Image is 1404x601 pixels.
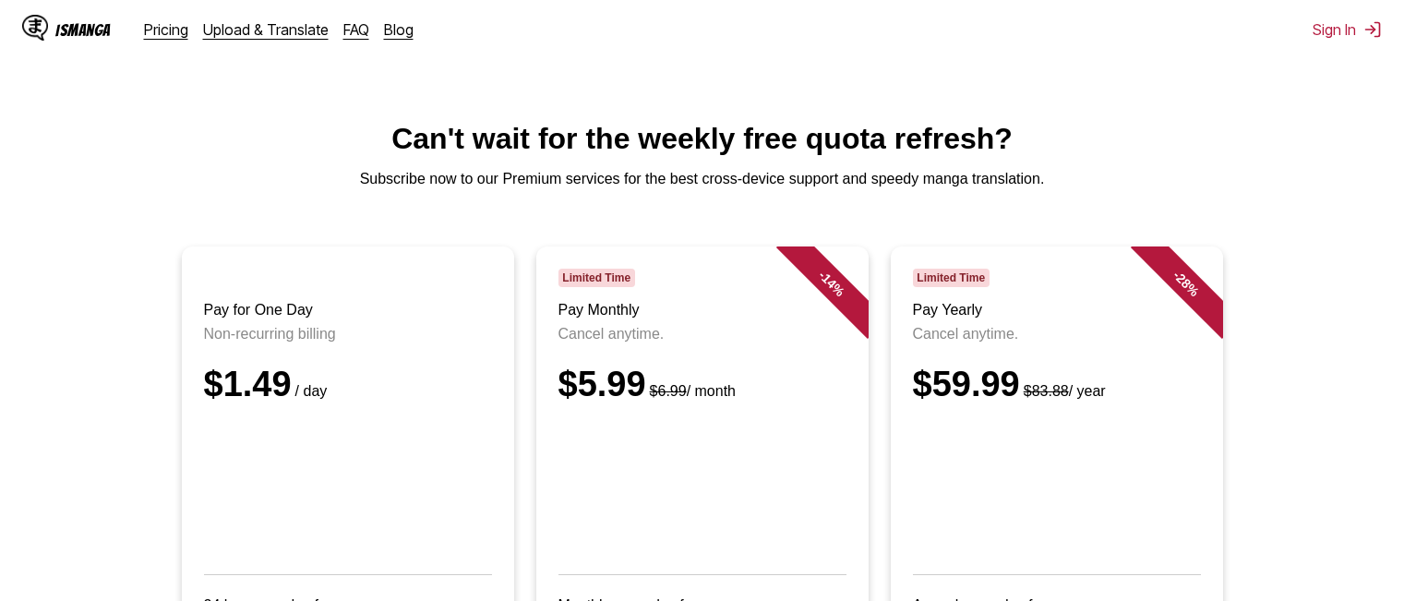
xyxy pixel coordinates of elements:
[558,365,846,404] div: $5.99
[913,302,1201,319] h3: Pay Yearly
[144,20,188,39] a: Pricing
[558,427,846,548] iframe: PayPal
[1024,383,1069,399] s: $83.88
[913,365,1201,404] div: $59.99
[204,302,492,319] h3: Pay for One Day
[203,20,329,39] a: Upload & Translate
[1020,383,1106,399] small: / year
[913,326,1201,343] p: Cancel anytime.
[646,383,736,399] small: / month
[292,383,328,399] small: / day
[650,383,687,399] s: $6.99
[1363,20,1382,39] img: Sign out
[1130,228,1241,339] div: - 28 %
[558,269,635,287] span: Limited Time
[343,20,369,39] a: FAQ
[204,427,492,548] iframe: PayPal
[384,20,414,39] a: Blog
[1313,20,1382,39] button: Sign In
[15,171,1389,187] p: Subscribe now to our Premium services for the best cross-device support and speedy manga translat...
[204,365,492,404] div: $1.49
[55,21,111,39] div: IsManga
[15,122,1389,156] h1: Can't wait for the weekly free quota refresh?
[775,228,886,339] div: - 14 %
[558,302,846,319] h3: Pay Monthly
[22,15,144,44] a: IsManga LogoIsManga
[204,326,492,343] p: Non-recurring billing
[913,269,990,287] span: Limited Time
[22,15,48,41] img: IsManga Logo
[558,326,846,343] p: Cancel anytime.
[913,427,1201,548] iframe: PayPal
